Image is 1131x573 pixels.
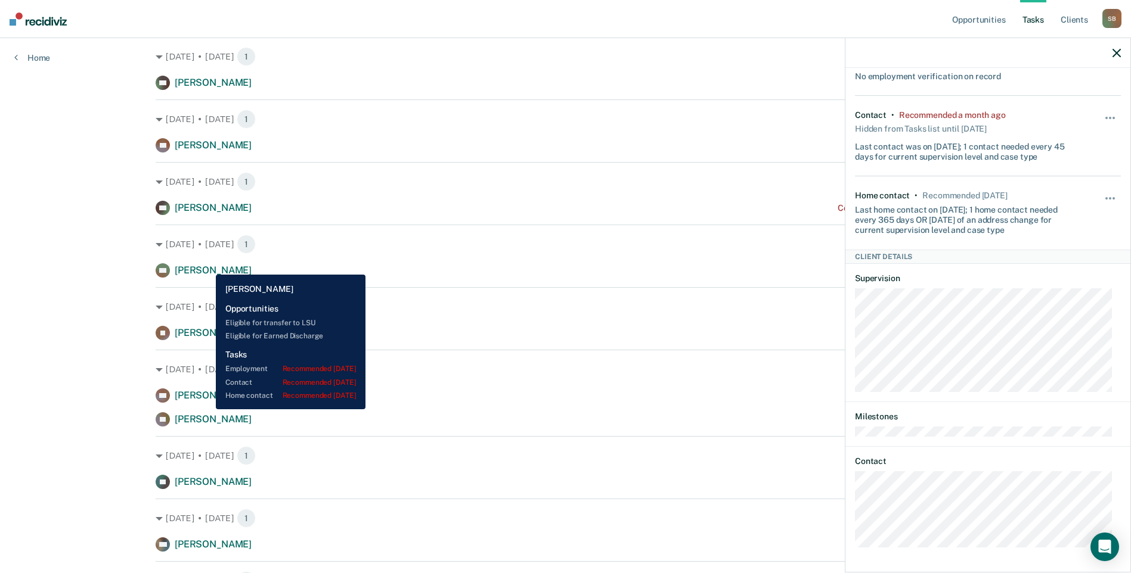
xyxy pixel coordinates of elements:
[237,360,257,379] span: 2
[156,446,975,465] div: [DATE] • [DATE]
[237,47,256,66] span: 1
[237,509,256,528] span: 1
[237,297,256,316] span: 1
[915,191,918,201] div: •
[855,137,1077,162] div: Last contact was on [DATE]; 1 contact needed every 45 days for current supervision level and case...
[156,110,975,129] div: [DATE] • [DATE]
[237,446,256,465] span: 1
[156,172,975,191] div: [DATE] • [DATE]
[855,120,987,137] div: Hidden from Tasks list until [DATE]
[156,235,975,254] div: [DATE] • [DATE]
[175,390,252,401] span: [PERSON_NAME]
[175,264,252,276] span: [PERSON_NAME]
[175,538,252,550] span: [PERSON_NAME]
[156,509,975,528] div: [DATE] • [DATE]
[175,327,252,338] span: [PERSON_NAME]
[855,273,1121,284] dt: Supervision
[175,476,252,487] span: [PERSON_NAME]
[175,413,252,425] span: [PERSON_NAME]
[237,110,256,129] span: 1
[156,47,975,66] div: [DATE] • [DATE]
[175,77,252,88] span: [PERSON_NAME]
[1090,532,1119,561] div: Open Intercom Messenger
[855,456,1121,466] dt: Contact
[10,13,67,26] img: Recidiviz
[899,110,1006,120] div: Recommended a month ago
[237,235,256,254] span: 1
[855,67,1001,82] div: No employment verification on record
[1102,9,1121,28] div: S B
[156,360,975,379] div: [DATE] • [DATE]
[855,110,887,120] div: Contact
[845,250,1130,264] div: Client Details
[855,191,910,201] div: Home contact
[156,297,975,316] div: [DATE] • [DATE]
[175,202,252,213] span: [PERSON_NAME]
[237,172,256,191] span: 1
[922,191,1007,201] div: Recommended in 14 days
[14,52,50,63] a: Home
[891,110,894,120] div: •
[175,139,252,151] span: [PERSON_NAME]
[855,412,1121,422] dt: Milestones
[838,203,975,213] div: Contact recommended a month ago
[855,200,1077,235] div: Last home contact on [DATE]; 1 home contact needed every 365 days OR [DATE] of an address change ...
